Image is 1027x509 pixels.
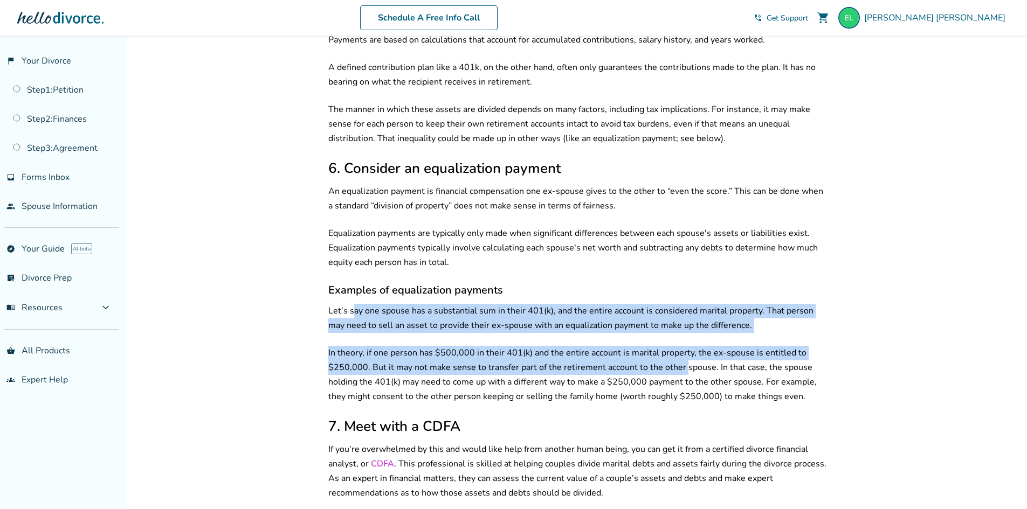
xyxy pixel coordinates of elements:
p: An equalization payment is financial compensation one ex-spouse gives to the other to “even the s... [328,184,829,213]
span: flag_2 [6,57,15,65]
a: Schedule A Free Info Call [360,5,498,30]
h2: 6. Consider an equalization payment [328,159,829,178]
span: menu_book [6,303,15,312]
span: inbox [6,173,15,182]
span: Get Support [767,13,808,23]
a: phone_in_talkGet Support [754,13,808,23]
span: Forms Inbox [22,171,70,183]
span: shopping_cart [817,11,830,24]
a: CDFA [371,458,394,470]
span: shopping_basket [6,346,15,355]
span: explore [6,245,15,253]
span: AI beta [71,243,92,254]
span: groups [6,375,15,384]
span: Resources [6,302,63,313]
span: [PERSON_NAME] [PERSON_NAME] [864,12,1010,24]
p: The manner in which these assets are divided depends on many factors, including tax implications.... [328,102,829,146]
h2: 7. Meet with a CDFA [328,417,829,436]
span: phone_in_talk [754,13,762,22]
p: Let’s say one spouse has a substantial sum in their 401(k), and the entire account is considered ... [328,304,829,333]
p: In theory, if one person has $500,000 in their 401(k) and the entire account is marital property,... [328,346,829,404]
p: A defined contribution plan like a 401k, on the other hand, often only guarantees the contributio... [328,60,829,89]
img: erilozanosuzieare@gmail.com [838,7,860,29]
h3: Examples of equalization payments [328,283,829,297]
p: Equalization payments are typically only made when significant differences between each spouse's ... [328,226,829,270]
p: If you’re overwhelmed by this and would like help from another human being, you can get it from a... [328,442,829,500]
iframe: Chat Widget [973,457,1027,509]
span: expand_more [99,301,112,314]
span: list_alt_check [6,274,15,282]
span: people [6,202,15,211]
